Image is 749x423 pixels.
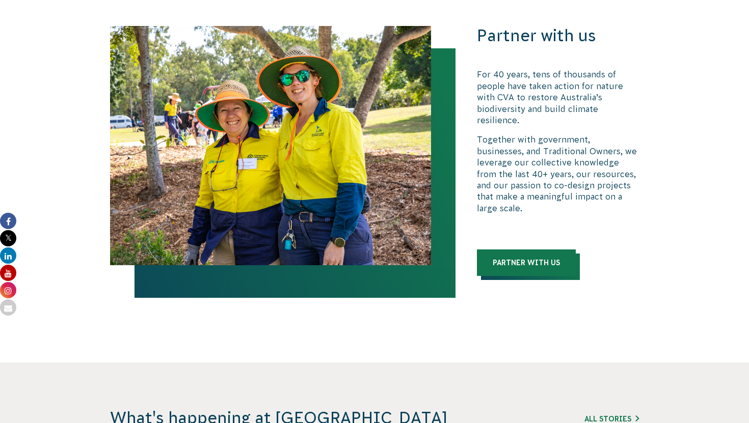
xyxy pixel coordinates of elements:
[477,69,639,126] p: For 40 years, tens of thousands of people have taken action for nature with CVA to restore Austra...
[584,415,639,423] a: All Stories
[477,26,639,46] h3: Partner with us
[477,134,639,214] p: Together with government, businesses, and Traditional Owners, we leverage our collective knowledg...
[477,249,576,276] a: Partner with us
